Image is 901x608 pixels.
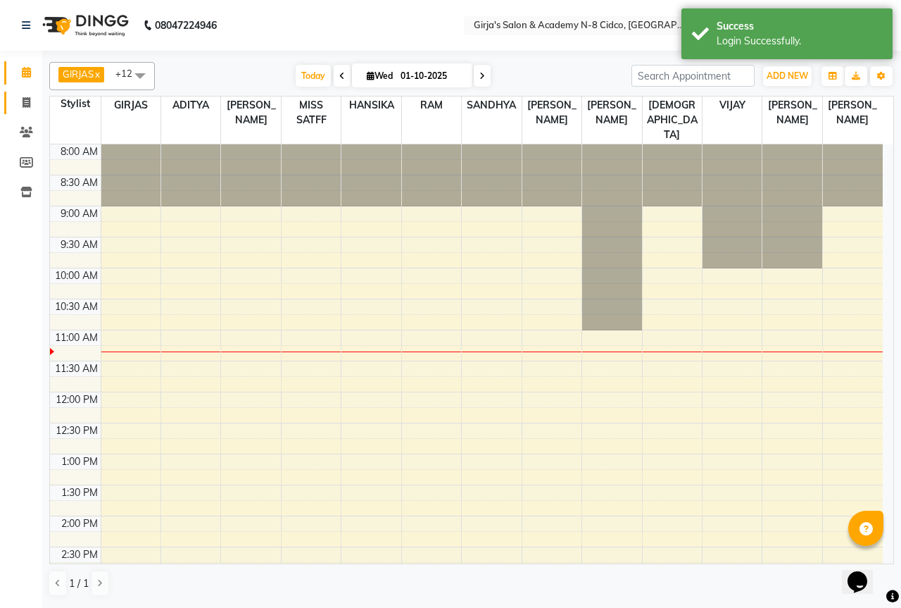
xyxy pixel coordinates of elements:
span: GIRJAS [63,68,94,80]
span: Wed [363,70,396,81]
span: Today [296,65,331,87]
div: Success [717,19,882,34]
div: Login Successfully. [717,34,882,49]
div: 12:30 PM [53,423,101,438]
div: 10:30 AM [52,299,101,314]
div: 1:00 PM [58,454,101,469]
span: MISS SATFF [282,97,341,129]
input: Search Appointment [631,65,755,87]
img: logo [36,6,132,45]
a: x [94,68,100,80]
div: 9:30 AM [58,237,101,252]
div: 11:00 AM [52,330,101,345]
span: VIJAY [702,97,762,114]
b: 08047224946 [155,6,217,45]
iframe: chat widget [842,552,887,594]
span: [PERSON_NAME] [221,97,280,129]
div: 11:30 AM [52,361,101,376]
span: [PERSON_NAME] [522,97,581,129]
span: [PERSON_NAME] [823,97,883,129]
span: ADD NEW [767,70,808,81]
div: 8:30 AM [58,175,101,190]
span: GIRJAS [101,97,160,114]
input: 2025-10-01 [396,66,467,87]
span: RAM [402,97,461,114]
div: 9:00 AM [58,206,101,221]
div: 10:00 AM [52,268,101,283]
div: 2:30 PM [58,547,101,562]
div: 12:00 PM [53,392,101,407]
span: [DEMOGRAPHIC_DATA] [643,97,702,144]
span: 1 / 1 [69,576,89,591]
div: Stylist [50,97,101,111]
div: 1:30 PM [58,485,101,500]
div: 8:00 AM [58,144,101,159]
span: [PERSON_NAME] [582,97,641,129]
span: SANDHYA [462,97,521,114]
button: ADD NEW [763,66,812,86]
span: [PERSON_NAME] [762,97,821,129]
span: HANSIKA [341,97,401,114]
div: 2:00 PM [58,516,101,531]
span: ADITYA [161,97,220,114]
span: +12 [115,68,143,79]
